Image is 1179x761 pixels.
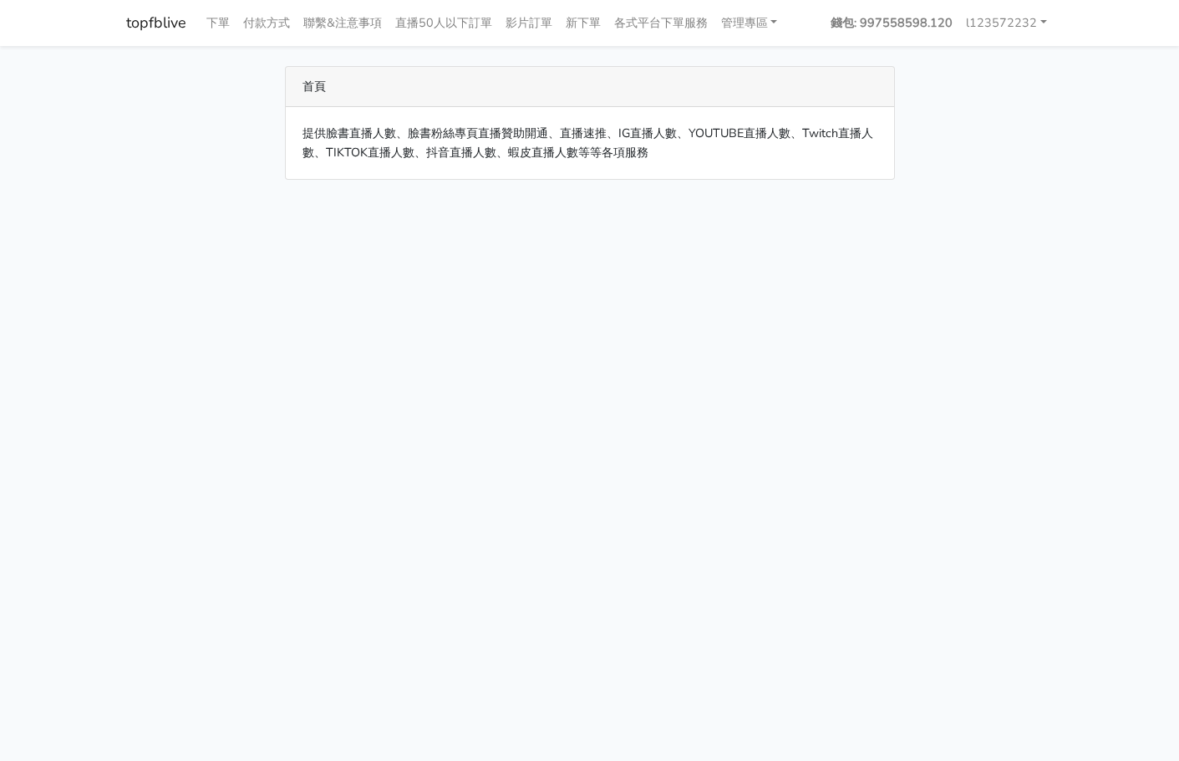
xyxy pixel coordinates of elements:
[499,7,559,39] a: 影片訂單
[714,7,785,39] a: 管理專區
[607,7,714,39] a: 各式平台下單服務
[236,7,297,39] a: 付款方式
[297,7,389,39] a: 聯繫&注意事項
[389,7,499,39] a: 直播50人以下訂單
[824,7,959,39] a: 錢包: 997558598.120
[959,7,1054,39] a: l123572232
[286,107,894,179] div: 提供臉書直播人數、臉書粉絲專頁直播贊助開通、直播速推、IG直播人數、YOUTUBE直播人數、Twitch直播人數、TIKTOK直播人數、抖音直播人數、蝦皮直播人數等等各項服務
[200,7,236,39] a: 下單
[559,7,607,39] a: 新下單
[126,7,186,39] a: topfblive
[831,14,953,31] strong: 錢包: 997558598.120
[286,67,894,107] div: 首頁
